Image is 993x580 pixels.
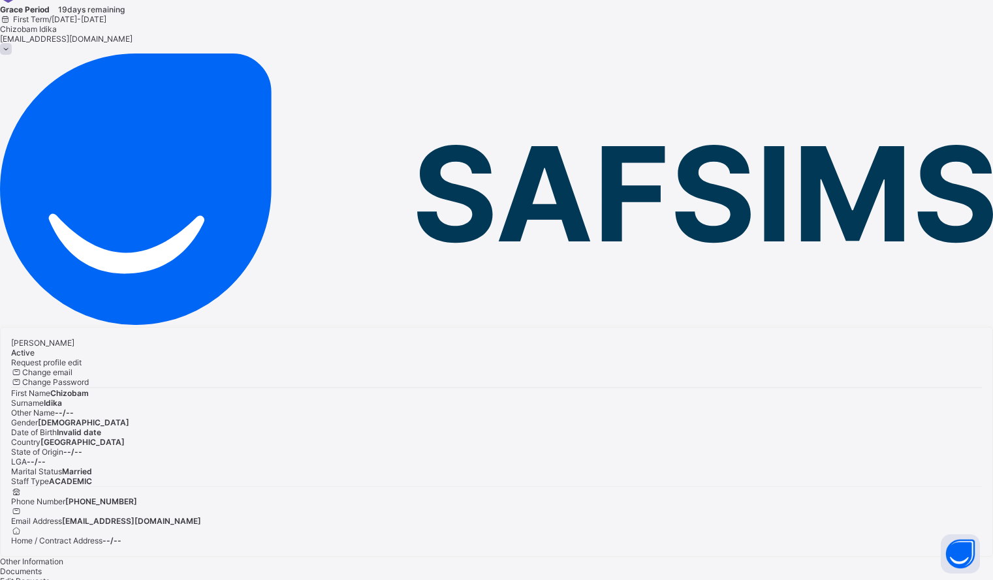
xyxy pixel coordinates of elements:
button: Open asap [941,534,980,573]
span: Marital Status [11,466,62,476]
span: Change Password [22,377,89,387]
span: [PHONE_NUMBER] [65,496,137,506]
span: Country [11,437,40,447]
span: --/-- [102,536,121,545]
span: [DEMOGRAPHIC_DATA] [38,418,129,427]
span: 19 days remaining [58,5,125,14]
span: Invalid date [57,427,101,437]
span: LGA [11,457,27,466]
span: [PERSON_NAME] [11,338,74,348]
span: Email Address [11,516,62,526]
span: --/-- [63,447,82,457]
span: Active [11,348,35,358]
span: Married [62,466,92,476]
span: ACADEMIC [49,476,92,486]
span: Home / Contract Address [11,536,102,545]
span: --/-- [27,457,46,466]
span: Change email [22,367,72,377]
span: Phone Number [11,496,65,506]
span: [EMAIL_ADDRESS][DOMAIN_NAME] [62,516,201,526]
span: First Name [11,388,50,398]
span: Surname [11,398,44,408]
span: Gender [11,418,38,427]
span: Other Name [11,408,55,418]
span: Date of Birth [11,427,57,437]
span: Idika [44,398,62,408]
span: --/-- [55,408,74,418]
span: Staff Type [11,476,49,486]
span: Request profile edit [11,358,82,367]
span: State of Origin [11,447,63,457]
span: [GEOGRAPHIC_DATA] [40,437,125,447]
span: Chizobam [50,388,89,398]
